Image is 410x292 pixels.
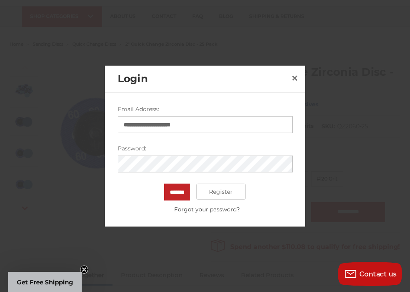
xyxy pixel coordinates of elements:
[196,184,246,200] a: Register
[118,105,293,114] label: Email Address:
[291,70,298,85] span: ×
[80,266,88,274] button: Close teaser
[122,205,292,214] a: Forgot your password?
[118,144,293,153] label: Password:
[360,270,397,278] span: Contact us
[118,71,288,87] h2: Login
[288,71,301,84] a: Close
[8,272,82,292] div: Get Free ShippingClose teaser
[338,262,402,286] button: Contact us
[17,278,73,286] span: Get Free Shipping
